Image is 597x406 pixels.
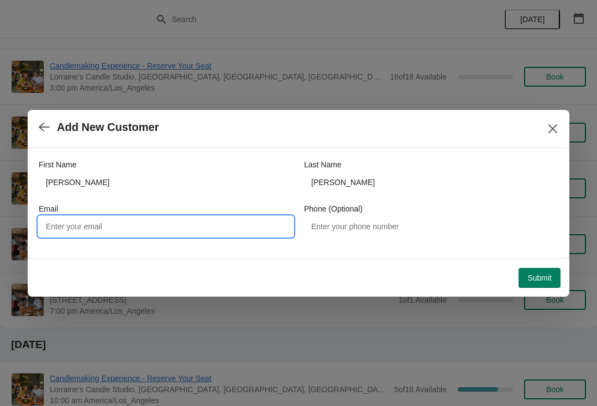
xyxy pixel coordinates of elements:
[304,203,363,214] label: Phone (Optional)
[543,119,563,139] button: Close
[519,268,561,288] button: Submit
[39,203,58,214] label: Email
[39,159,76,170] label: First Name
[304,159,342,170] label: Last Name
[304,172,558,192] input: Smith
[39,217,293,236] input: Enter your email
[527,273,552,282] span: Submit
[57,121,159,134] h2: Add New Customer
[39,172,293,192] input: John
[304,217,558,236] input: Enter your phone number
